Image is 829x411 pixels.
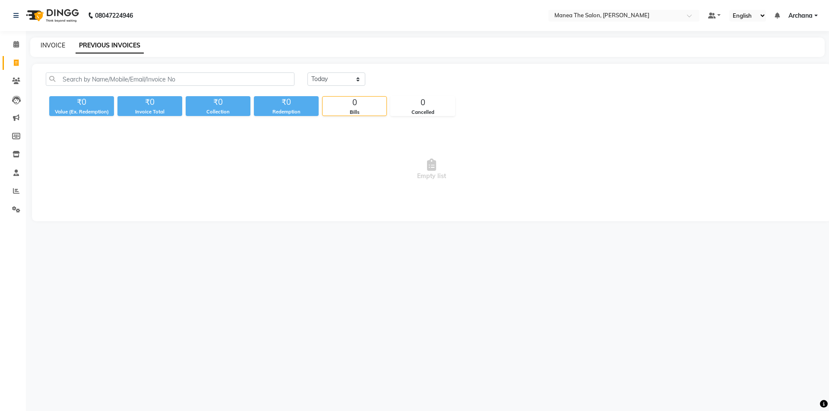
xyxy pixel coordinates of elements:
[254,96,319,108] div: ₹0
[323,97,386,109] div: 0
[41,41,65,49] a: INVOICE
[186,108,250,116] div: Collection
[323,109,386,116] div: Bills
[49,96,114,108] div: ₹0
[46,72,294,86] input: Search by Name/Mobile/Email/Invoice No
[95,3,133,28] b: 08047224946
[49,108,114,116] div: Value (Ex. Redemption)
[391,109,455,116] div: Cancelled
[391,97,455,109] div: 0
[46,126,817,213] span: Empty list
[22,3,81,28] img: logo
[254,108,319,116] div: Redemption
[788,11,813,20] span: Archana
[117,96,182,108] div: ₹0
[186,96,250,108] div: ₹0
[117,108,182,116] div: Invoice Total
[76,38,144,53] a: PREVIOUS INVOICES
